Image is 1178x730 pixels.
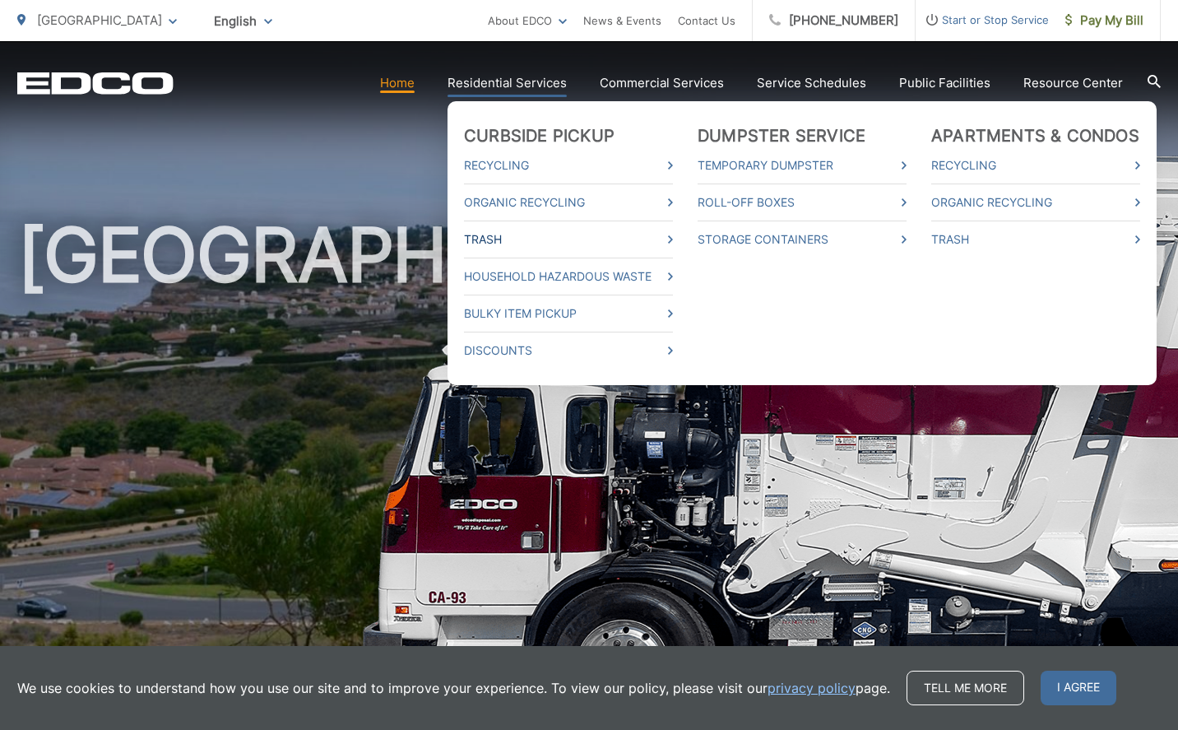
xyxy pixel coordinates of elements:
[464,267,673,286] a: Household Hazardous Waste
[698,193,907,212] a: Roll-Off Boxes
[488,11,567,30] a: About EDCO
[768,678,856,698] a: privacy policy
[1023,73,1123,93] a: Resource Center
[1041,671,1116,705] span: I agree
[678,11,735,30] a: Contact Us
[907,671,1024,705] a: Tell me more
[380,73,415,93] a: Home
[931,230,1140,249] a: Trash
[583,11,661,30] a: News & Events
[464,230,673,249] a: Trash
[931,156,1140,175] a: Recycling
[698,230,907,249] a: Storage Containers
[464,193,673,212] a: Organic Recycling
[37,12,162,28] span: [GEOGRAPHIC_DATA]
[1065,11,1143,30] span: Pay My Bill
[931,126,1139,146] a: Apartments & Condos
[464,156,673,175] a: Recycling
[17,678,890,698] p: We use cookies to understand how you use our site and to improve your experience. To view our pol...
[600,73,724,93] a: Commercial Services
[698,156,907,175] a: Temporary Dumpster
[464,126,615,146] a: Curbside Pickup
[464,341,673,360] a: Discounts
[464,304,673,323] a: Bulky Item Pickup
[698,126,865,146] a: Dumpster Service
[931,193,1140,212] a: Organic Recycling
[757,73,866,93] a: Service Schedules
[448,73,567,93] a: Residential Services
[202,7,285,35] span: English
[17,72,174,95] a: EDCD logo. Return to the homepage.
[899,73,990,93] a: Public Facilities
